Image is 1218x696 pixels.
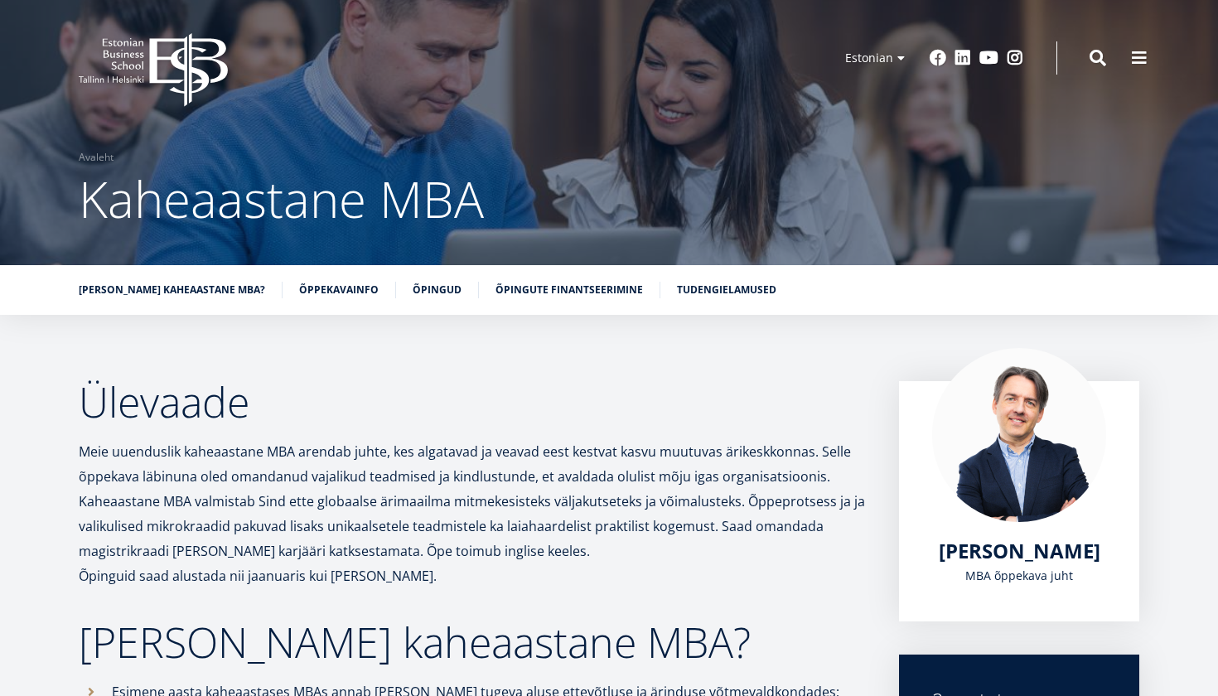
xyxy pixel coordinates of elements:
h2: Ülevaade [79,381,866,423]
a: Linkedin [955,50,971,66]
a: Tudengielamused [677,282,776,298]
a: [PERSON_NAME] [939,539,1100,563]
a: Õpingute finantseerimine [495,282,643,298]
a: Facebook [930,50,946,66]
a: [PERSON_NAME] kaheaastane MBA? [79,282,265,298]
span: [PERSON_NAME] [939,537,1100,564]
img: Marko Rillo [932,348,1106,522]
p: Meie uuenduslik kaheaastane MBA arendab juhte, kes algatavad ja veavad eest kestvat kasvu muutuva... [79,439,866,563]
p: Õpinguid saad alustada nii jaanuaris kui [PERSON_NAME]. [79,563,866,588]
div: MBA õppekava juht [932,563,1106,588]
a: Õpingud [413,282,462,298]
span: Kaheaastane MBA [79,165,484,233]
a: Õppekavainfo [299,282,379,298]
a: Youtube [979,50,998,66]
h2: [PERSON_NAME] kaheaastane MBA? [79,621,866,663]
a: Instagram [1007,50,1023,66]
a: Avaleht [79,149,114,166]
